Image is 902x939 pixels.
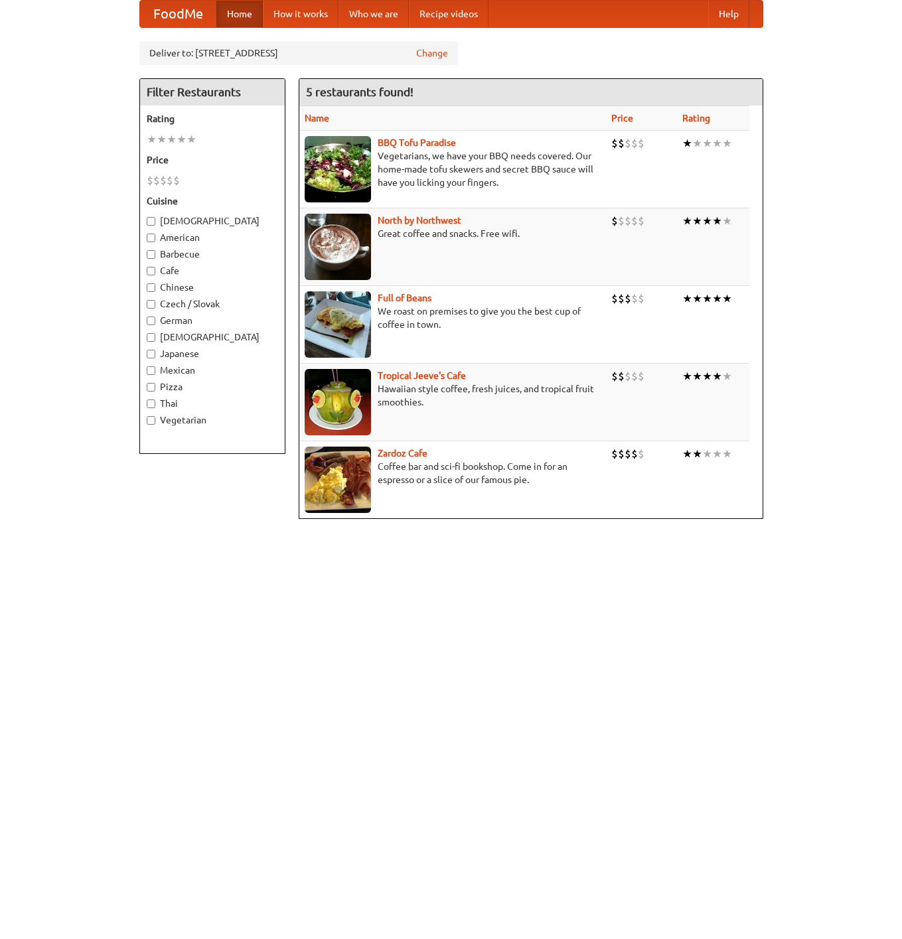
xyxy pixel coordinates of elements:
li: ★ [682,214,692,228]
li: $ [611,136,618,151]
label: Japanese [147,347,278,360]
li: ★ [692,214,702,228]
img: beans.jpg [305,291,371,358]
li: ★ [722,214,732,228]
label: German [147,314,278,327]
input: Thai [147,399,155,408]
h4: Filter Restaurants [140,79,285,106]
a: BBQ Tofu Paradise [378,137,456,148]
li: $ [618,136,625,151]
img: north.jpg [305,214,371,280]
ng-pluralize: 5 restaurants found! [306,86,413,98]
li: $ [618,291,625,306]
li: $ [618,447,625,461]
li: ★ [177,132,187,147]
input: Mexican [147,366,155,375]
p: Coffee bar and sci-fi bookshop. Come in for an espresso or a slice of our famous pie. [305,460,601,486]
li: $ [147,173,153,188]
a: How it works [263,1,338,27]
li: $ [625,447,631,461]
li: $ [638,136,644,151]
li: $ [638,447,644,461]
a: Tropical Jeeve's Cafe [378,370,466,381]
li: ★ [157,132,167,147]
a: Full of Beans [378,293,431,303]
label: Cafe [147,264,278,277]
a: Price [611,113,633,123]
a: Zardoz Cafe [378,448,427,459]
input: Chinese [147,283,155,292]
p: Vegetarians, we have your BBQ needs covered. Our home-made tofu skewers and secret BBQ sauce will... [305,149,601,189]
label: Vegetarian [147,413,278,427]
p: Great coffee and snacks. Free wifi. [305,227,601,240]
li: ★ [682,136,692,151]
input: American [147,234,155,242]
input: Czech / Slovak [147,300,155,309]
li: ★ [692,369,702,384]
li: $ [618,369,625,384]
li: $ [631,291,638,306]
li: ★ [682,291,692,306]
li: ★ [712,447,722,461]
p: We roast on premises to give you the best cup of coffee in town. [305,305,601,331]
a: Home [216,1,263,27]
input: [DEMOGRAPHIC_DATA] [147,217,155,226]
li: ★ [692,447,702,461]
a: Recipe videos [409,1,489,27]
label: Chinese [147,281,278,294]
a: Name [305,113,329,123]
label: American [147,231,278,244]
label: [DEMOGRAPHIC_DATA] [147,214,278,228]
a: Help [708,1,749,27]
label: [DEMOGRAPHIC_DATA] [147,330,278,344]
li: ★ [722,447,732,461]
li: $ [631,214,638,228]
li: $ [153,173,160,188]
li: $ [173,173,180,188]
input: Barbecue [147,250,155,259]
input: Japanese [147,350,155,358]
a: North by Northwest [378,215,461,226]
li: ★ [692,291,702,306]
li: $ [638,291,644,306]
li: ★ [702,369,712,384]
input: Vegetarian [147,416,155,425]
li: $ [638,369,644,384]
li: ★ [702,447,712,461]
li: $ [618,214,625,228]
a: FoodMe [140,1,216,27]
h5: Rating [147,112,278,125]
a: Rating [682,113,710,123]
li: $ [611,369,618,384]
li: ★ [682,369,692,384]
li: ★ [702,291,712,306]
li: ★ [692,136,702,151]
li: $ [625,291,631,306]
h5: Price [147,153,278,167]
li: $ [625,136,631,151]
label: Mexican [147,364,278,377]
li: $ [638,214,644,228]
li: $ [611,447,618,461]
li: ★ [722,369,732,384]
li: $ [160,173,167,188]
li: ★ [712,291,722,306]
img: tofuparadise.jpg [305,136,371,202]
li: ★ [702,136,712,151]
label: Pizza [147,380,278,394]
li: $ [631,447,638,461]
input: German [147,317,155,325]
img: jeeves.jpg [305,369,371,435]
a: Who we are [338,1,409,27]
label: Barbecue [147,248,278,261]
input: Pizza [147,383,155,392]
h5: Cuisine [147,194,278,208]
li: ★ [712,136,722,151]
li: $ [625,214,631,228]
li: ★ [682,447,692,461]
li: ★ [147,132,157,147]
